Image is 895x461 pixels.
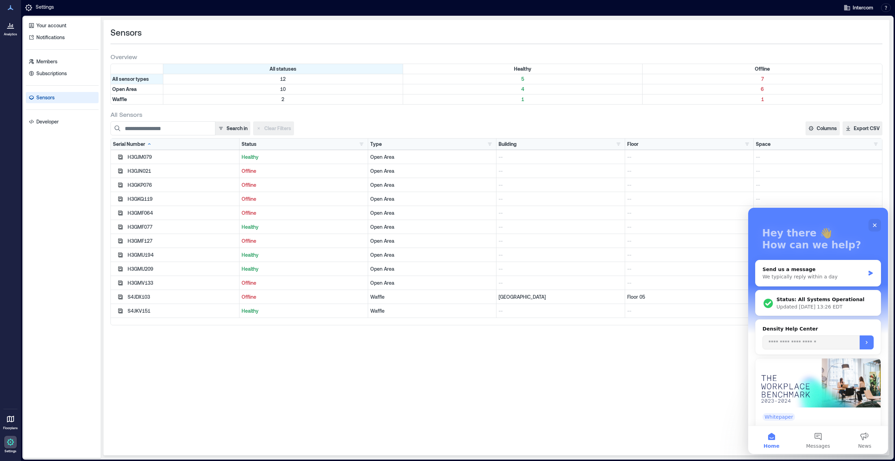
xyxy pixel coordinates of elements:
[36,22,66,29] p: Your account
[627,168,751,175] p: --
[36,34,65,41] p: Notifications
[242,182,366,189] p: Offline
[2,434,19,455] a: Settings
[36,58,57,65] p: Members
[128,196,237,203] div: H3GKQ119
[370,168,494,175] div: Open Area
[14,205,47,213] div: Whitepaper
[36,3,54,12] p: Settings
[26,92,99,103] a: Sensors
[165,86,401,93] p: 10
[499,293,623,300] p: [GEOGRAPHIC_DATA]
[370,141,382,148] div: Type
[242,251,366,258] p: Healthy
[46,218,93,246] button: Messages
[499,224,623,230] p: --
[36,118,59,125] p: Developer
[14,217,113,225] div: 2023 Workplace Benchmark
[748,208,888,454] iframe: Intercom live chat
[15,236,31,241] span: Home
[7,150,133,247] div: Whitepaper2023 Workplace Benchmark
[370,196,494,203] div: Open Area
[370,265,494,272] div: Open Area
[111,84,163,94] div: Filter by Type: Open Area
[165,96,401,103] p: 2
[499,237,623,244] p: --
[644,76,881,83] p: 7
[93,218,140,246] button: News
[128,307,237,314] div: S4JKV151
[627,210,751,217] p: --
[58,236,82,241] span: Messages
[5,449,16,453] p: Settings
[499,265,623,272] p: --
[404,76,641,83] p: 5
[242,154,366,161] p: Healthy
[165,76,401,83] p: 12
[370,237,494,244] div: Open Area
[128,237,237,244] div: H3GMF127
[499,154,623,161] p: --
[627,237,751,244] p: --
[756,154,880,161] p: --
[756,196,880,203] p: --
[128,224,237,230] div: H3GMF077
[370,251,494,258] div: Open Area
[644,86,881,93] p: 6
[242,279,366,286] p: Offline
[499,307,623,314] p: --
[1,411,20,432] a: Floorplans
[643,84,882,94] div: Filter by Type: Open Area & Status: Offline
[128,251,237,258] div: H3GMU194
[128,265,237,272] div: H3GMU209
[110,110,142,119] span: All Sensors
[805,121,840,135] button: Columns
[404,96,641,103] p: 1
[242,224,366,230] p: Healthy
[404,86,641,93] p: 4
[242,141,257,148] div: Status
[627,154,751,161] p: --
[627,224,751,230] p: --
[242,168,366,175] p: Offline
[756,168,880,175] p: --
[128,182,237,189] div: H3GKP076
[110,236,123,241] span: News
[370,293,494,300] div: Waffle
[644,96,881,103] p: 1
[756,141,771,148] div: Space
[36,70,67,77] p: Subscriptions
[242,237,366,244] p: Offline
[111,94,163,104] div: Filter by Type: Waffle
[242,307,366,314] p: Healthy
[26,116,99,127] a: Developer
[853,4,873,11] span: Intercom
[627,293,751,300] p: Floor 05
[215,121,250,135] button: Search in
[128,210,237,217] div: H3GMF064
[499,210,623,217] p: --
[36,94,55,101] p: Sensors
[242,210,366,217] p: Offline
[110,27,142,38] span: Sensors
[111,74,163,84] div: All sensor types
[26,32,99,43] a: Notifications
[370,224,494,230] div: Open Area
[627,279,751,286] p: --
[370,182,494,189] div: Open Area
[842,2,875,13] button: Intercom
[2,17,19,38] a: Analytics
[26,56,99,67] a: Members
[370,210,494,217] div: Open Area
[627,265,751,272] p: --
[627,182,751,189] p: --
[499,279,623,286] p: --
